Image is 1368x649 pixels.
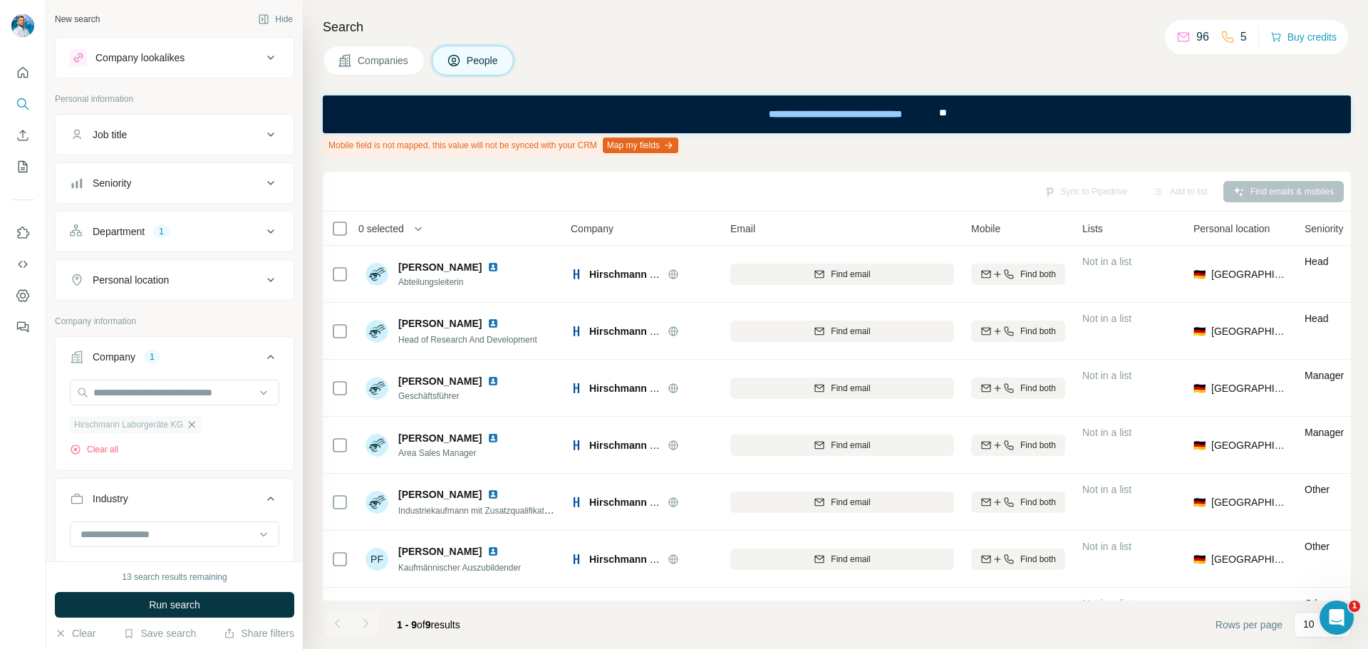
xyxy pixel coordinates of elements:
[55,13,100,26] div: New search
[11,251,34,277] button: Use Surfe API
[1193,438,1206,452] span: 🇩🇪
[589,497,725,508] span: Hirschmann Laborgeräte KG
[1193,552,1206,566] span: 🇩🇪
[1193,324,1206,338] span: 🇩🇪
[74,418,183,431] span: Hirschmann Laborgeräte KG
[56,118,294,152] button: Job title
[1211,495,1287,509] span: [GEOGRAPHIC_DATA]
[55,93,294,105] p: Personal information
[56,340,294,380] button: Company1
[971,378,1065,399] button: Find both
[487,318,499,329] img: LinkedIn logo
[93,224,145,239] div: Department
[1082,222,1103,236] span: Lists
[571,554,582,565] img: Logo of Hirschmann Laborgeräte KG
[589,326,725,337] span: Hirschmann Laborgeräte KG
[1305,484,1330,495] span: Other
[1082,313,1131,324] span: Not in a list
[11,220,34,246] button: Use Surfe on LinkedIn
[398,335,537,345] span: Head of Research And Development
[11,154,34,180] button: My lists
[487,546,499,557] img: LinkedIn logo
[1305,370,1344,381] span: Manager
[487,489,499,500] img: LinkedIn logo
[56,263,294,297] button: Personal location
[358,53,410,68] span: Companies
[730,264,954,285] button: Find email
[571,497,582,508] img: Logo of Hirschmann Laborgeräte KG
[971,435,1065,456] button: Find both
[831,553,870,566] span: Find email
[1020,439,1056,452] span: Find both
[1305,427,1344,438] span: Manager
[487,261,499,273] img: LinkedIn logo
[603,137,678,153] button: Map my fields
[123,626,196,640] button: Save search
[56,166,294,200] button: Seniority
[1082,370,1131,381] span: Not in a list
[831,268,870,281] span: Find email
[366,434,388,457] img: Avatar
[366,491,388,514] img: Avatar
[1082,541,1131,552] span: Not in a list
[1305,313,1328,324] span: Head
[398,374,482,388] span: [PERSON_NAME]
[571,440,582,451] img: Logo of Hirschmann Laborgeräte KG
[971,549,1065,570] button: Find both
[1193,381,1206,395] span: 🇩🇪
[1193,222,1270,236] span: Personal location
[398,563,521,573] span: Kaufmännischer Auszubildender
[971,321,1065,342] button: Find both
[93,273,169,287] div: Personal location
[1082,484,1131,495] span: Not in a list
[397,619,417,630] span: 1 - 9
[11,14,34,37] img: Avatar
[1305,541,1330,552] span: Other
[589,383,725,394] span: Hirschmann Laborgeräte KG
[1305,598,1330,609] span: Other
[153,225,170,238] div: 1
[93,128,127,142] div: Job title
[55,626,95,640] button: Clear
[366,377,388,400] img: Avatar
[1305,222,1343,236] span: Seniority
[730,492,954,513] button: Find email
[589,554,725,565] span: Hirschmann Laborgeräte KG
[144,351,160,363] div: 1
[70,443,118,456] button: Clear all
[971,264,1065,285] button: Find both
[1211,552,1287,566] span: [GEOGRAPHIC_DATA]
[1082,256,1131,267] span: Not in a list
[149,598,200,612] span: Run search
[398,544,482,559] span: [PERSON_NAME]
[1020,496,1056,509] span: Find both
[1193,267,1206,281] span: 🇩🇪
[1082,598,1131,609] span: Not in a list
[93,492,128,506] div: Industry
[1020,325,1056,338] span: Find both
[398,487,482,502] span: [PERSON_NAME]
[11,60,34,85] button: Quick start
[1303,617,1315,631] p: 10
[323,17,1351,37] h4: Search
[95,51,185,65] div: Company lookalikes
[248,9,303,30] button: Hide
[831,496,870,509] span: Find email
[55,315,294,328] p: Company information
[358,222,404,236] span: 0 selected
[1020,382,1056,395] span: Find both
[1211,267,1287,281] span: [GEOGRAPHIC_DATA]
[224,626,294,640] button: Share filters
[571,383,582,394] img: Logo of Hirschmann Laborgeräte KG
[398,447,504,460] span: Area Sales Manager
[1193,495,1206,509] span: 🇩🇪
[425,619,431,630] span: 9
[1082,427,1131,438] span: Not in a list
[831,439,870,452] span: Find email
[1211,438,1287,452] span: [GEOGRAPHIC_DATA]
[417,619,425,630] span: of
[487,375,499,387] img: LinkedIn logo
[56,482,294,521] button: Industry
[1211,324,1287,338] span: [GEOGRAPHIC_DATA]
[398,316,482,331] span: [PERSON_NAME]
